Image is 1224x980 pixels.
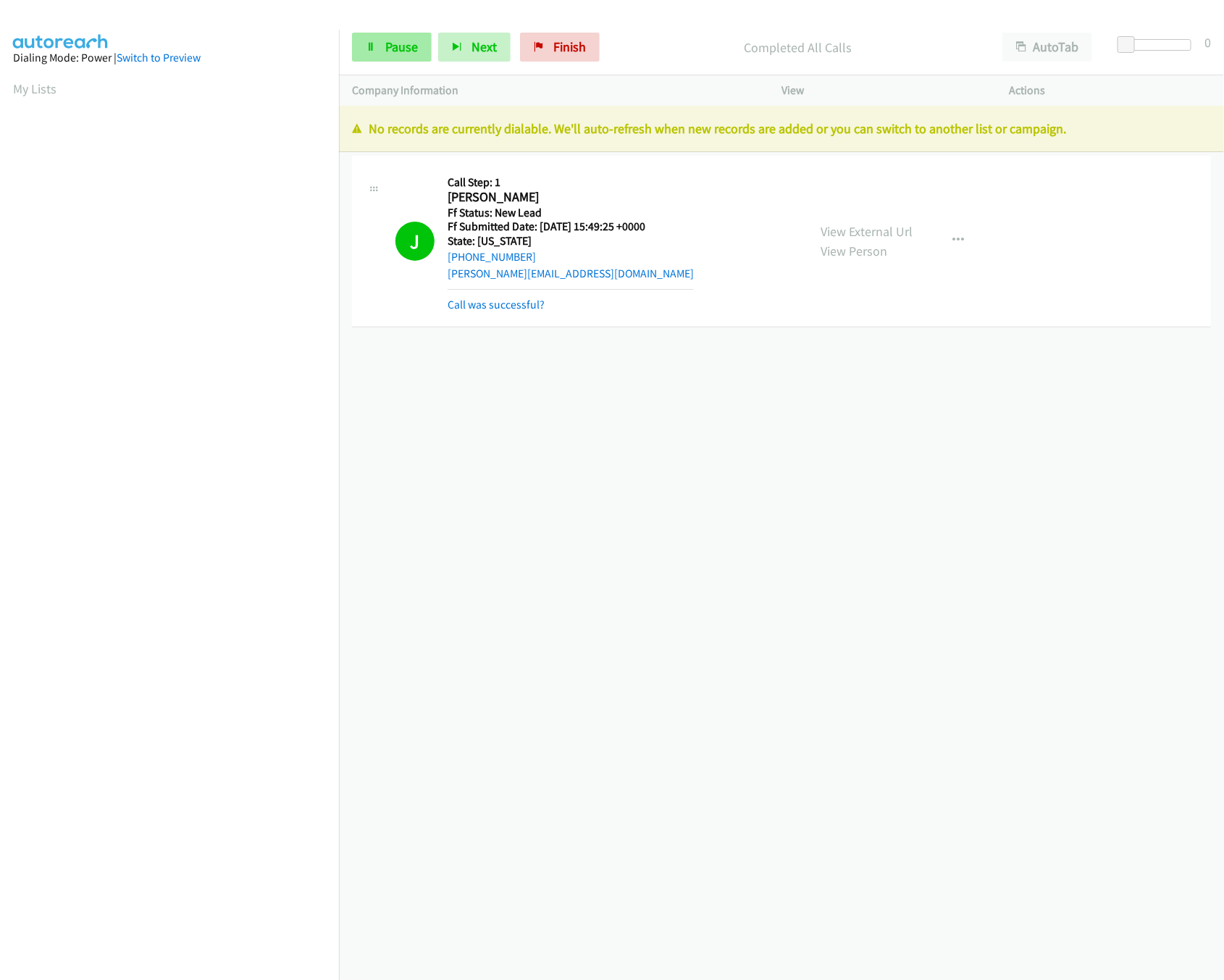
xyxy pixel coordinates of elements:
h5: State: [US_STATE] [448,234,694,248]
a: [PERSON_NAME][EMAIL_ADDRESS][DOMAIN_NAME] [448,267,694,280]
h5: Ff Submitted Date: [DATE] 15:49:25 +0000 [448,219,694,234]
h5: Call Step: 1 [448,175,694,190]
a: View Person [821,243,887,259]
div: Delay between calls (in seconds) [1125,39,1191,51]
p: No records are currently dialable. We'll auto-refresh when new records are added or you can switc... [352,119,1211,138]
p: View [781,82,984,99]
h5: Ff Status: New Lead [448,206,694,220]
span: Finish [553,38,586,55]
span: Pause [385,38,418,55]
h1: J [395,222,435,261]
a: Pause [352,33,432,62]
span: Next [471,38,497,55]
a: Finish [520,33,600,62]
div: Dialing Mode: Power | [13,49,326,67]
button: AutoTab [1002,33,1092,62]
a: Switch to Preview [117,51,201,64]
iframe: Dialpad [13,112,339,800]
a: Call was successful? [448,298,545,311]
a: View External Url [821,223,913,240]
h2: [PERSON_NAME] [448,189,663,206]
p: Company Information [352,82,755,99]
p: Actions [1010,82,1212,99]
a: My Lists [13,80,56,97]
button: Next [438,33,511,62]
div: 0 [1204,33,1211,52]
p: Completed All Calls [619,38,976,57]
a: [PHONE_NUMBER] [448,250,536,264]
